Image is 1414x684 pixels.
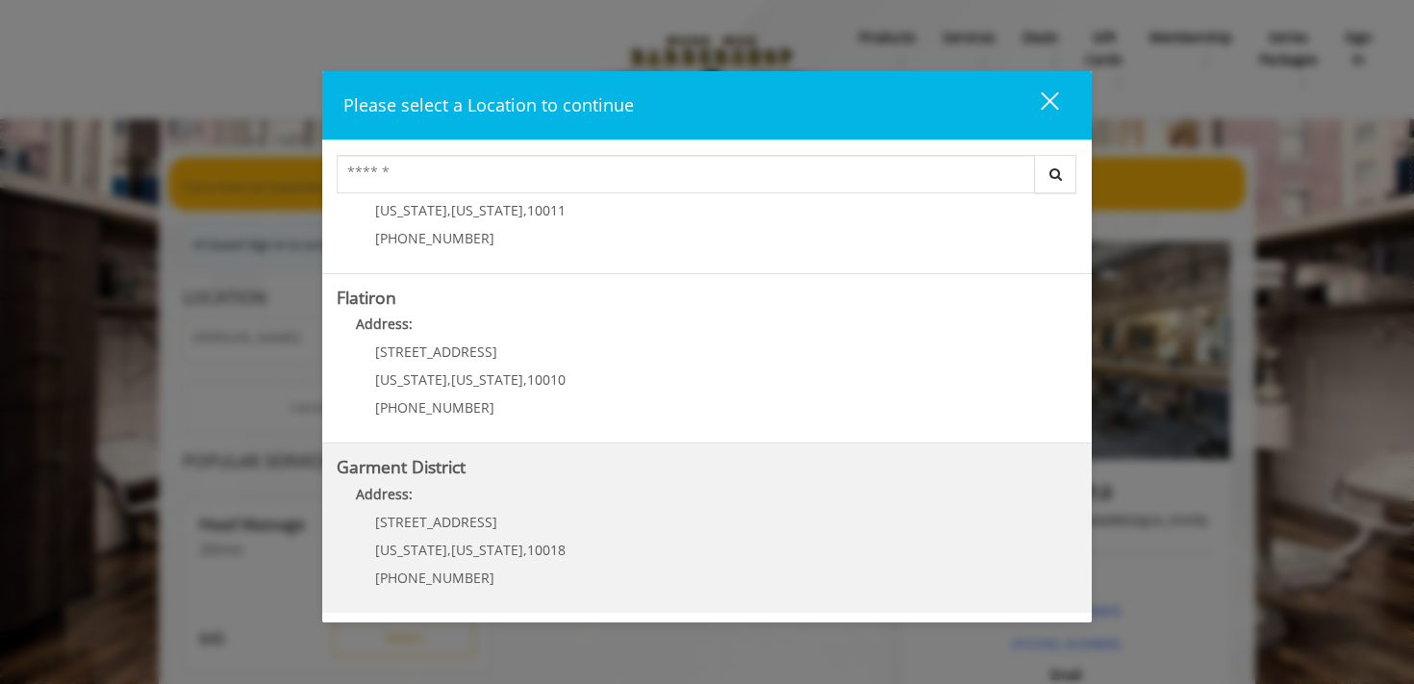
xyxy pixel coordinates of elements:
[451,370,523,389] span: [US_STATE]
[527,201,566,219] span: 10011
[1019,90,1057,119] div: close dialog
[523,370,527,389] span: ,
[375,342,497,361] span: [STREET_ADDRESS]
[343,93,634,116] span: Please select a Location to continue
[375,201,447,219] span: [US_STATE]
[523,201,527,219] span: ,
[1005,86,1071,125] button: close dialog
[447,370,451,389] span: ,
[527,541,566,559] span: 10018
[337,155,1035,193] input: Search Center
[447,541,451,559] span: ,
[527,370,566,389] span: 10010
[356,315,413,333] b: Address:
[523,541,527,559] span: ,
[451,541,523,559] span: [US_STATE]
[375,229,494,247] span: [PHONE_NUMBER]
[447,201,451,219] span: ,
[375,513,497,531] span: [STREET_ADDRESS]
[337,155,1077,203] div: Center Select
[356,485,413,503] b: Address:
[451,201,523,219] span: [US_STATE]
[375,370,447,389] span: [US_STATE]
[337,286,396,309] b: Flatiron
[1045,167,1067,181] i: Search button
[337,455,466,478] b: Garment District
[375,541,447,559] span: [US_STATE]
[375,569,494,587] span: [PHONE_NUMBER]
[375,398,494,417] span: [PHONE_NUMBER]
